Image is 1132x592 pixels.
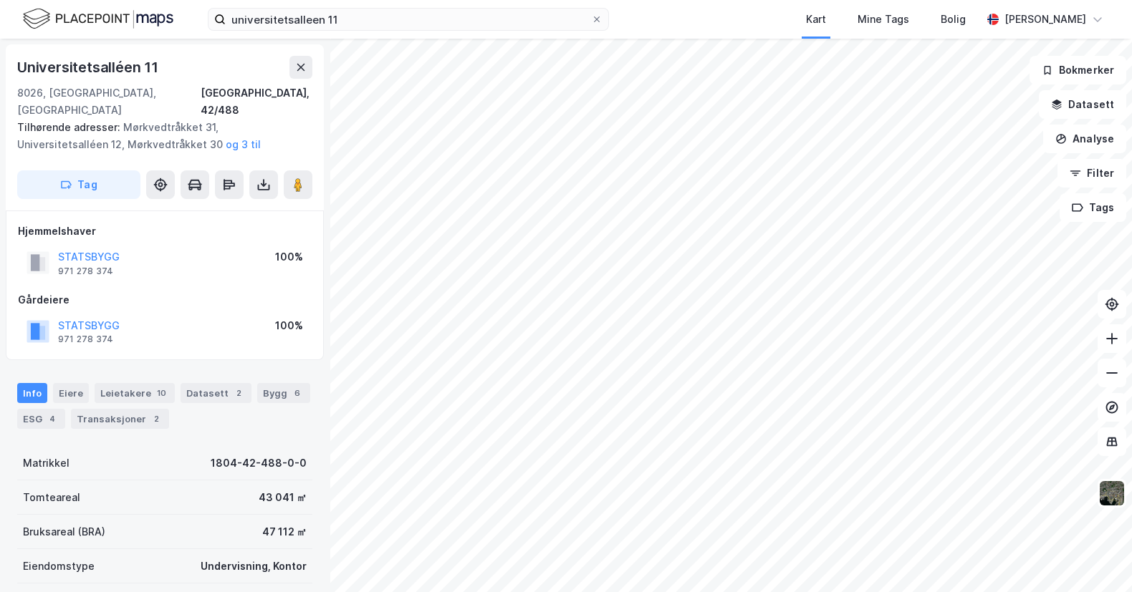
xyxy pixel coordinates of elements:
[17,119,301,153] div: Mørkvedtråkket 31, Universitetsalléen 12, Mørkvedtråkket 30
[290,386,304,400] div: 6
[17,121,123,133] span: Tilhørende adresser:
[17,383,47,403] div: Info
[262,523,307,540] div: 47 112 ㎡
[1043,125,1126,153] button: Analyse
[149,412,163,426] div: 2
[858,11,909,28] div: Mine Tags
[71,409,169,429] div: Transaksjoner
[211,455,307,472] div: 1804-42-488-0-0
[45,412,59,426] div: 4
[1057,159,1126,188] button: Filter
[259,489,307,506] div: 43 041 ㎡
[23,558,95,575] div: Eiendomstype
[275,317,303,334] div: 100%
[231,386,246,400] div: 2
[95,383,175,403] div: Leietakere
[18,223,312,240] div: Hjemmelshaver
[17,84,201,119] div: 8026, [GEOGRAPHIC_DATA], [GEOGRAPHIC_DATA]
[23,455,69,472] div: Matrikkel
[23,523,105,540] div: Bruksareal (BRA)
[58,266,113,277] div: 971 278 374
[1004,11,1086,28] div: [PERSON_NAME]
[23,6,173,31] img: logo.f888ab2527a4732fd821a326f86c7f29.svg
[58,334,113,345] div: 971 278 374
[806,11,826,28] div: Kart
[18,291,312,309] div: Gårdeiere
[17,56,161,79] div: Universitetsalléen 11
[226,9,591,30] input: Søk på adresse, matrikkel, gårdeiere, leietakere eller personer
[154,386,169,400] div: 10
[201,84,312,119] div: [GEOGRAPHIC_DATA], 42/488
[1060,193,1126,222] button: Tags
[17,170,140,199] button: Tag
[1060,523,1132,592] iframe: Chat Widget
[201,558,307,575] div: Undervisning, Kontor
[257,383,310,403] div: Bygg
[53,383,89,403] div: Eiere
[275,248,303,266] div: 100%
[941,11,966,28] div: Bolig
[1030,56,1126,84] button: Bokmerker
[17,409,65,429] div: ESG
[1039,90,1126,119] button: Datasett
[1098,480,1126,507] img: 9k=
[23,489,80,506] div: Tomteareal
[181,383,251,403] div: Datasett
[1060,523,1132,592] div: Kontrollprogram for chat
